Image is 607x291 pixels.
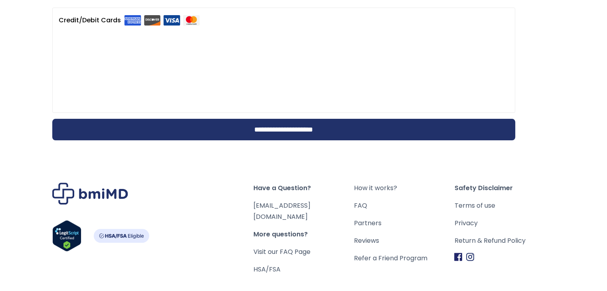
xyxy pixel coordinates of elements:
[59,14,200,27] label: Credit/Debit Cards
[354,218,454,229] a: Partners
[52,183,128,204] img: Brand Logo
[124,15,141,26] img: Amex
[354,235,454,246] a: Reviews
[183,15,200,26] img: Mastercard
[253,247,310,256] a: Visit our FAQ Page
[93,229,149,243] img: HSA-FSA
[454,253,462,261] img: Facebook
[57,25,507,102] iframe: Secure payment input frame
[253,201,310,221] a: [EMAIL_ADDRESS][DOMAIN_NAME]
[253,265,281,274] a: HSA/FSA
[454,235,555,246] a: Return & Refund Policy
[354,200,454,211] a: FAQ
[466,253,474,261] img: Instagram
[253,229,354,240] span: More questions?
[354,253,454,264] a: Refer a Friend Program
[52,220,81,252] img: Verify Approval for www.bmimd.com
[144,15,161,26] img: Discover
[454,183,555,194] span: Safety Disclaimer
[454,218,555,229] a: Privacy
[354,183,454,194] a: How it works?
[163,15,180,26] img: Visa
[253,183,354,194] span: Have a Question?
[52,220,81,255] a: Verify LegitScript Approval for www.bmimd.com
[454,200,555,211] a: Terms of use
